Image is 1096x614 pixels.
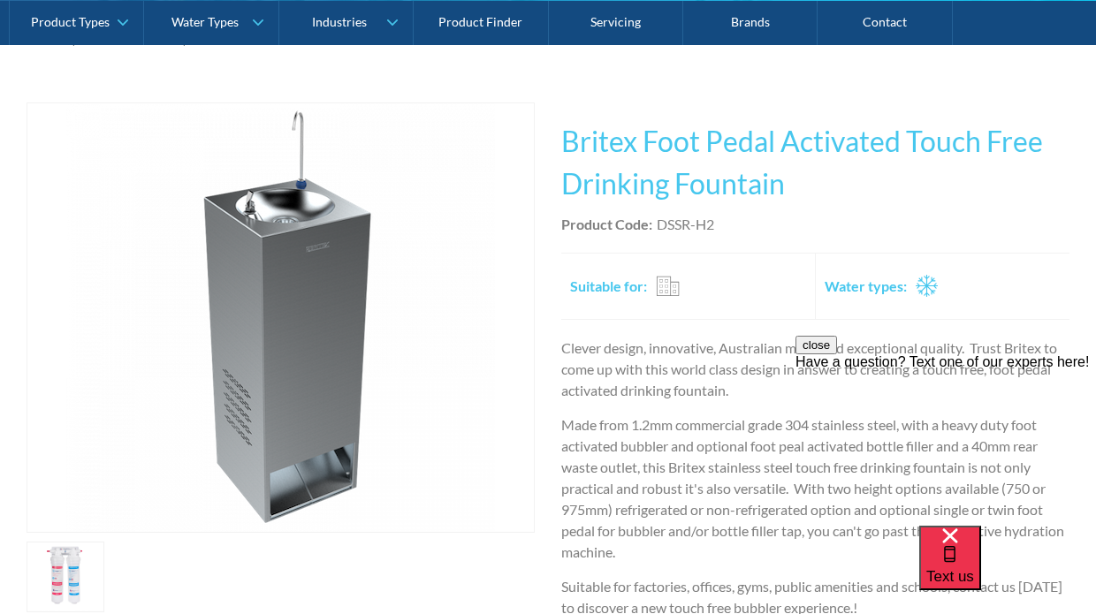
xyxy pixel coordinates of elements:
[561,337,1069,401] p: Clever design, innovative, Australian made and exceptional quality. Trust Britex to come up with ...
[27,102,535,533] a: open lightbox
[919,526,1096,614] iframe: podium webchat widget bubble
[561,216,652,232] strong: Product Code:
[657,214,714,235] div: DSSR-H2
[795,336,1096,548] iframe: podium webchat widget prompt
[312,14,367,29] div: Industries
[171,14,239,29] div: Water Types
[31,14,110,29] div: Product Types
[561,414,1069,563] p: Made from 1.2mm commercial grade 304 stainless steel, with a heavy duty foot activated bubbler an...
[570,276,647,297] h2: Suitable for:
[27,542,104,612] a: open lightbox
[66,103,495,532] img: Britex Foot Pedal Activated Touch Free Drinking Fountain
[561,120,1069,205] h1: Britex Foot Pedal Activated Touch Free Drinking Fountain
[825,276,907,297] h2: Water types:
